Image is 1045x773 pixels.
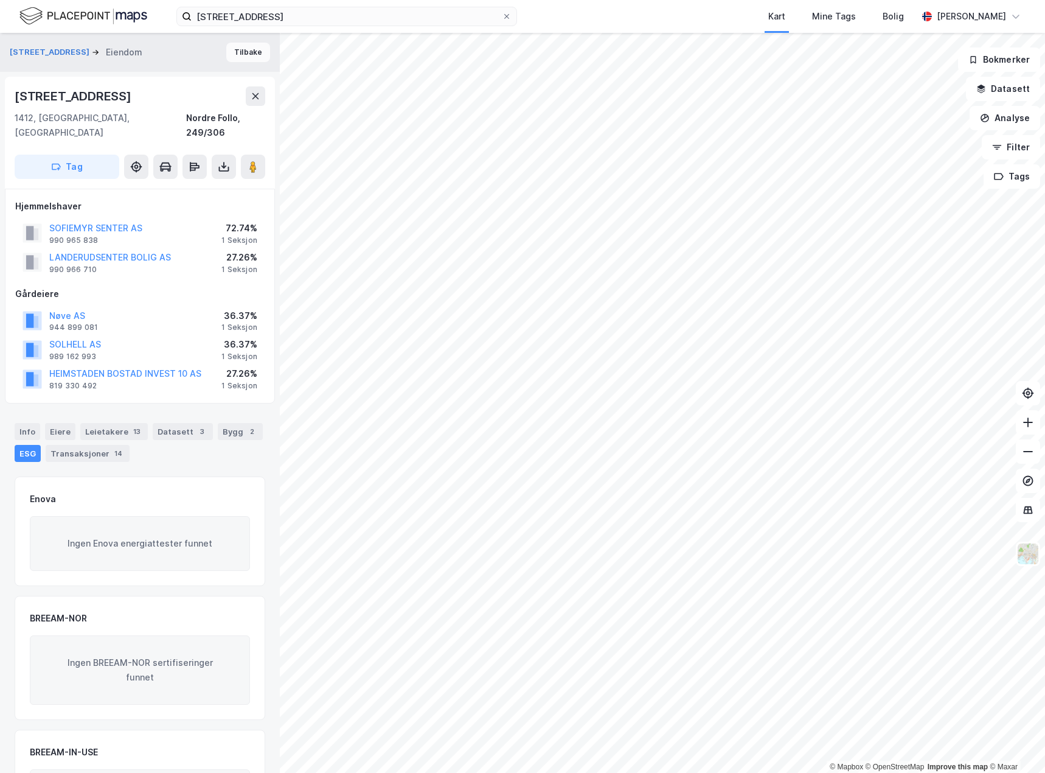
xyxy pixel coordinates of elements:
[49,323,98,332] div: 944 899 081
[49,236,98,245] div: 990 965 838
[15,155,119,179] button: Tag
[15,423,40,440] div: Info
[15,445,41,462] div: ESG
[982,135,1040,159] button: Filter
[131,425,143,438] div: 13
[221,323,257,332] div: 1 Seksjon
[221,221,257,236] div: 72.74%
[192,7,502,26] input: Søk på adresse, matrikkel, gårdeiere, leietakere eller personer
[883,9,904,24] div: Bolig
[30,611,87,626] div: BREEAM-NOR
[768,9,785,24] div: Kart
[46,445,130,462] div: Transaksjoner
[196,425,208,438] div: 3
[19,5,147,27] img: logo.f888ab2527a4732fd821a326f86c7f29.svg
[937,9,1006,24] div: [PERSON_NAME]
[49,381,97,391] div: 819 330 492
[221,337,257,352] div: 36.37%
[866,763,925,771] a: OpenStreetMap
[15,86,134,106] div: [STREET_ADDRESS]
[221,352,257,362] div: 1 Seksjon
[984,715,1045,773] div: Kontrollprogram for chat
[246,425,258,438] div: 2
[966,77,1040,101] button: Datasett
[221,366,257,381] div: 27.26%
[984,715,1045,773] iframe: Chat Widget
[10,46,92,58] button: [STREET_ADDRESS]
[15,111,186,140] div: 1412, [GEOGRAPHIC_DATA], [GEOGRAPHIC_DATA]
[15,287,265,301] div: Gårdeiere
[221,309,257,323] div: 36.37%
[15,199,265,214] div: Hjemmelshaver
[226,43,270,62] button: Tilbake
[30,516,250,571] div: Ingen Enova energiattester funnet
[30,745,98,760] div: BREEAM-IN-USE
[221,236,257,245] div: 1 Seksjon
[221,381,257,391] div: 1 Seksjon
[49,265,97,275] div: 990 966 710
[984,164,1040,189] button: Tags
[958,47,1040,72] button: Bokmerker
[218,423,263,440] div: Bygg
[970,106,1040,130] button: Analyse
[106,45,142,60] div: Eiendom
[49,352,96,362] div: 989 162 993
[1016,542,1040,565] img: Z
[153,423,213,440] div: Datasett
[30,635,250,705] div: Ingen BREEAM-NOR sertifiseringer funnet
[80,423,148,440] div: Leietakere
[112,447,125,460] div: 14
[45,423,75,440] div: Eiere
[221,265,257,275] div: 1 Seksjon
[30,492,56,506] div: Enova
[928,763,988,771] a: Improve this map
[221,250,257,265] div: 27.26%
[812,9,856,24] div: Mine Tags
[830,763,863,771] a: Mapbox
[186,111,265,140] div: Nordre Follo, 249/306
